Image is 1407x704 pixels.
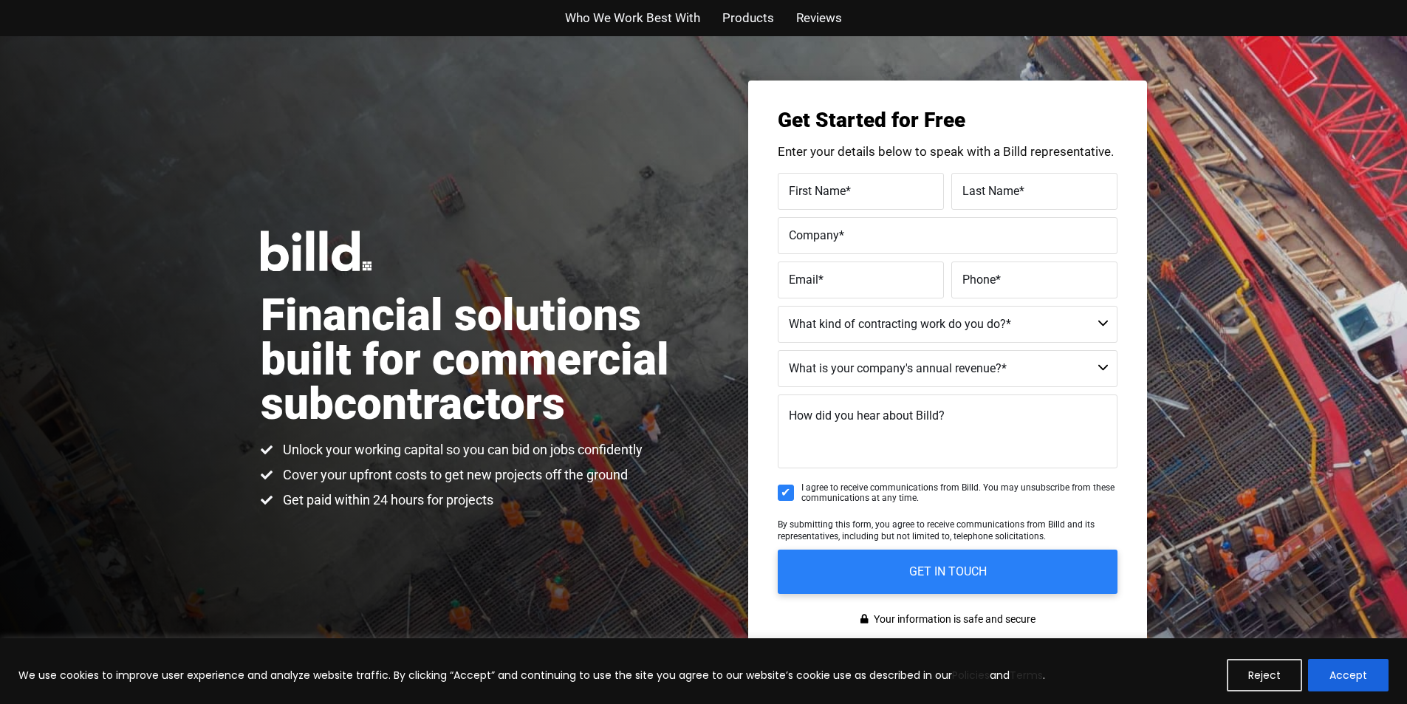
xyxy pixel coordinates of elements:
[279,441,643,459] span: Unlock your working capital so you can bid on jobs confidently
[261,293,704,426] h1: Financial solutions built for commercial subcontractors
[279,491,493,509] span: Get paid within 24 hours for projects
[1010,668,1043,683] a: Terms
[18,666,1045,684] p: We use cookies to improve user experience and analyze website traffic. By clicking “Accept” and c...
[962,183,1019,197] span: Last Name
[565,7,700,29] a: Who We Work Best With
[789,228,839,242] span: Company
[952,668,990,683] a: Policies
[778,485,794,501] input: I agree to receive communications from Billd. You may unsubscribe from these communications at an...
[778,146,1117,158] p: Enter your details below to speak with a Billd representative.
[722,7,774,29] a: Products
[778,550,1117,594] input: GET IN TOUCH
[1227,659,1302,691] button: Reject
[789,183,846,197] span: First Name
[778,110,1117,131] h3: Get Started for Free
[279,466,628,484] span: Cover your upfront costs to get new projects off the ground
[870,609,1035,630] span: Your information is safe and secure
[962,272,996,286] span: Phone
[801,482,1117,504] span: I agree to receive communications from Billd. You may unsubscribe from these communications at an...
[789,409,945,423] span: How did you hear about Billd?
[778,519,1095,541] span: By submitting this form, you agree to receive communications from Billd and its representatives, ...
[1308,659,1389,691] button: Accept
[796,7,842,29] a: Reviews
[789,272,818,286] span: Email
